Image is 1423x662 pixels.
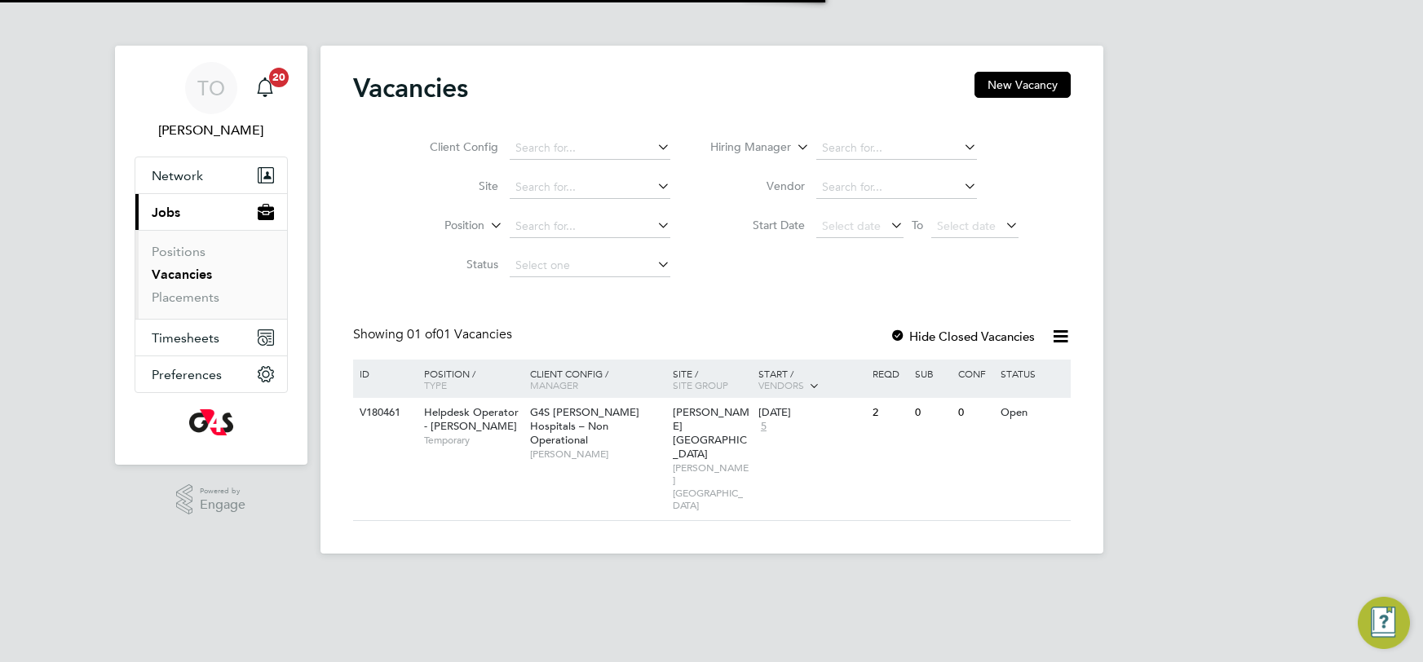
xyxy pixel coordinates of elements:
span: To [907,214,928,236]
span: Tracy Omalley [135,121,288,140]
div: Site / [669,360,754,399]
span: Engage [200,498,245,512]
h2: Vacancies [353,72,468,104]
span: Jobs [152,205,180,220]
span: Site Group [673,378,728,391]
div: Position / [412,360,526,399]
label: Hiring Manager [697,139,791,156]
div: Status [997,360,1067,387]
input: Search for... [816,137,977,160]
label: Site [404,179,498,193]
span: 01 Vacancies [407,326,512,342]
span: [PERSON_NAME][GEOGRAPHIC_DATA] [673,461,750,512]
button: Preferences [135,356,287,392]
a: 20 [249,62,281,114]
button: New Vacancy [974,72,1071,98]
span: Vendors [758,378,804,391]
div: Reqd [868,360,911,387]
span: 01 of [407,326,436,342]
button: Timesheets [135,320,287,355]
button: Jobs [135,194,287,230]
span: Powered by [200,484,245,498]
button: Engage Resource Center [1358,597,1410,649]
div: 0 [911,398,953,428]
span: [PERSON_NAME][GEOGRAPHIC_DATA] [673,405,749,461]
input: Search for... [510,215,670,238]
div: 2 [868,398,911,428]
span: TO [197,77,225,99]
span: Timesheets [152,330,219,346]
div: Open [997,398,1067,428]
div: [DATE] [758,406,864,420]
span: Network [152,168,203,183]
div: V180461 [356,398,413,428]
span: Type [424,378,447,391]
div: ID [356,360,413,387]
nav: Main navigation [115,46,307,465]
span: Preferences [152,367,222,382]
button: Network [135,157,287,193]
div: Client Config / [526,360,669,399]
a: Positions [152,244,205,259]
div: Jobs [135,230,287,319]
span: Select date [822,218,881,233]
label: Start Date [711,218,805,232]
span: Manager [530,378,578,391]
label: Position [391,218,484,234]
span: [PERSON_NAME] [530,448,665,461]
span: Temporary [424,434,522,447]
div: Conf [954,360,997,387]
img: g4s-logo-retina.png [189,409,233,435]
label: Client Config [404,139,498,154]
span: 5 [758,420,769,434]
label: Hide Closed Vacancies [890,329,1035,344]
span: 20 [269,68,289,87]
input: Search for... [816,176,977,199]
a: Placements [152,289,219,305]
span: Helpdesk Operator - [PERSON_NAME] [424,405,519,433]
input: Select one [510,254,670,277]
span: G4S [PERSON_NAME] Hospitals – Non Operational [530,405,639,447]
div: Sub [911,360,953,387]
span: Select date [937,218,996,233]
div: Showing [353,326,515,343]
label: Vendor [711,179,805,193]
div: 0 [954,398,997,428]
input: Search for... [510,137,670,160]
a: Vacancies [152,267,212,282]
a: Go to home page [135,409,288,435]
input: Search for... [510,176,670,199]
label: Status [404,257,498,271]
a: TO[PERSON_NAME] [135,62,288,140]
div: Start / [754,360,868,400]
a: Powered byEngage [176,484,245,515]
